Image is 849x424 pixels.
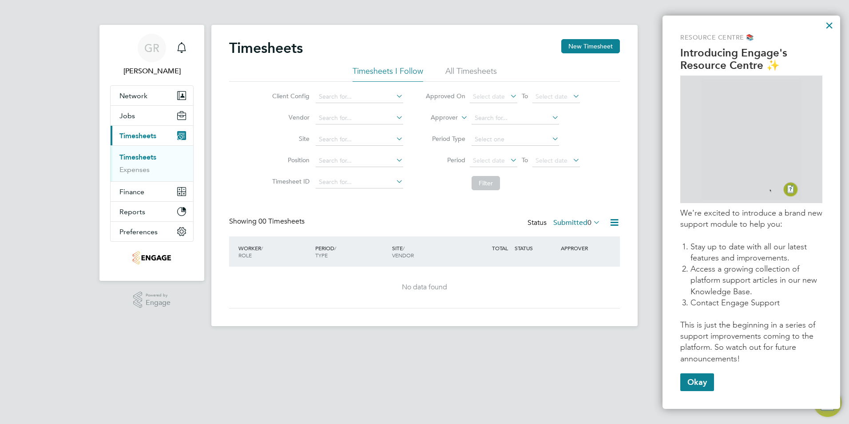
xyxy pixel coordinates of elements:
[132,251,172,265] img: yourrecruit-logo-retina.png
[680,373,714,391] button: Okay
[690,297,822,308] li: Contact Engage Support
[528,217,602,229] div: Status
[680,320,822,364] p: This is just the beginning in a series of support improvements coming to the platform. So watch o...
[425,135,465,143] label: Period Type
[270,113,309,121] label: Vendor
[690,264,822,297] li: Access a growing collection of platform support articles in our new Knowledge Base.
[119,208,145,216] span: Reports
[229,39,303,57] h2: Timesheets
[702,79,801,200] img: GIF of Resource Centre being opened
[425,92,465,100] label: Approved On
[270,135,309,143] label: Site
[445,66,497,82] li: All Timesheets
[270,156,309,164] label: Position
[334,244,336,252] span: /
[229,217,306,226] div: Showing
[144,42,159,54] span: GR
[680,47,822,60] p: Introducing Engage's
[316,133,403,146] input: Search for...
[825,18,833,32] button: Close
[353,66,423,82] li: Timesheets I Follow
[403,244,405,252] span: /
[119,228,158,236] span: Preferences
[472,112,559,124] input: Search for...
[313,240,390,263] div: PERIOD
[472,133,559,146] input: Select one
[110,34,194,76] a: Go to account details
[512,240,559,256] div: STATUS
[536,92,567,100] span: Select date
[270,92,309,100] label: Client Config
[316,155,403,167] input: Search for...
[270,177,309,185] label: Timesheet ID
[261,244,263,252] span: /
[238,252,252,259] span: ROLE
[473,156,505,164] span: Select date
[472,176,500,190] button: Filter
[680,33,822,42] p: Resource Centre 📚
[680,208,822,230] p: We're excited to introduce a brand new support module to help you:
[316,176,403,188] input: Search for...
[236,240,313,263] div: WORKER
[587,218,591,227] span: 0
[119,188,144,196] span: Finance
[258,217,305,226] span: 00 Timesheets
[680,59,822,72] p: Resource Centre ✨
[425,156,465,164] label: Period
[119,165,150,174] a: Expenses
[473,92,505,100] span: Select date
[119,132,156,140] span: Timesheets
[492,244,508,252] span: TOTAL
[315,252,328,259] span: TYPE
[690,241,822,264] li: Stay up to date with all our latest features and improvements.
[418,113,458,122] label: Approver
[110,66,194,76] span: Grace Rudd
[390,240,467,263] div: SITE
[146,299,171,307] span: Engage
[559,240,605,256] div: APPROVER
[561,39,620,53] button: New Timesheet
[316,112,403,124] input: Search for...
[536,156,567,164] span: Select date
[238,283,611,292] div: No data found
[99,25,204,281] nav: Main navigation
[110,251,194,265] a: Go to home page
[553,218,600,227] label: Submitted
[316,91,403,103] input: Search for...
[519,90,531,102] span: To
[519,154,531,166] span: To
[146,292,171,299] span: Powered by
[392,252,414,259] span: VENDOR
[119,112,135,120] span: Jobs
[119,92,147,100] span: Network
[119,153,156,161] a: Timesheets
